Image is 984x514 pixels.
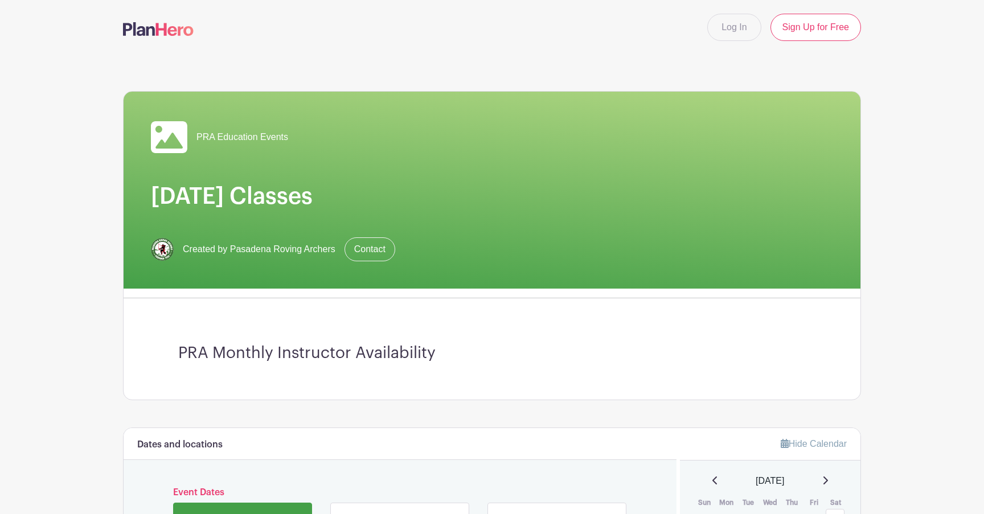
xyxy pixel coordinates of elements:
th: Tue [737,497,760,508]
h3: PRA Monthly Instructor Availability [178,344,806,363]
a: Log In [707,14,761,41]
th: Sun [694,497,716,508]
span: Created by Pasadena Roving Archers [183,242,335,256]
th: Thu [781,497,803,508]
h1: [DATE] Classes [151,183,833,210]
a: Sign Up for Free [770,14,861,41]
th: Fri [803,497,825,508]
th: Wed [759,497,781,508]
a: Contact [345,237,395,261]
th: Sat [825,497,847,508]
th: Mon [715,497,737,508]
span: [DATE] [756,474,784,488]
span: PRA Education Events [196,130,288,144]
a: Hide Calendar [781,439,847,449]
h6: Event Dates [171,487,629,498]
img: 66f2d46b4c10d30b091a0621_Mask%20group.png [151,238,174,261]
img: logo-507f7623f17ff9eddc593b1ce0a138ce2505c220e1c5a4e2b4648c50719b7d32.svg [123,22,194,36]
h6: Dates and locations [137,439,223,450]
